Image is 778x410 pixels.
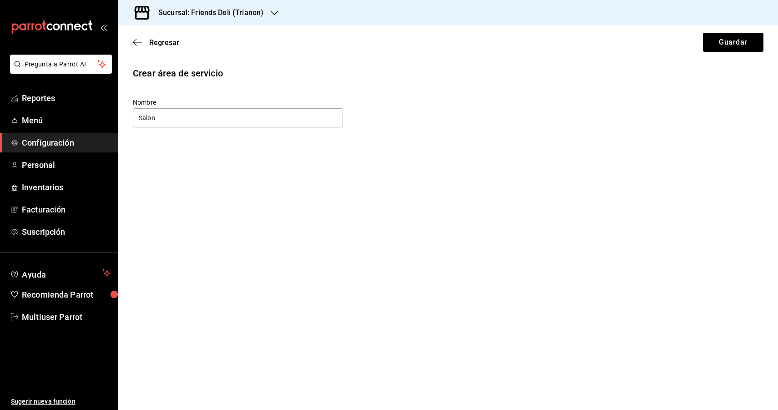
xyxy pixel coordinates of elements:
[22,289,111,301] span: Recomienda Parrot
[133,66,763,80] div: Crear área de servicio
[149,38,179,47] span: Regresar
[6,66,112,76] a: Pregunta a Parrot AI
[22,137,111,149] span: Configuración
[22,114,111,127] span: Menú
[133,99,343,106] label: Nombre
[151,7,263,18] h3: Sucursal: Friends Deli (Trianon)
[22,311,111,323] span: Multiuser Parrot
[10,55,112,74] button: Pregunta a Parrot AI
[703,33,763,52] button: Guardar
[22,181,111,193] span: Inventarios
[22,159,111,171] span: Personal
[22,226,111,238] span: Suscripción
[100,24,107,31] button: open_drawer_menu
[133,38,179,47] button: Regresar
[11,397,111,406] span: Sugerir nueva función
[22,203,111,216] span: Facturación
[25,60,98,69] span: Pregunta a Parrot AI
[22,92,111,104] span: Reportes
[22,268,99,278] span: Ayuda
